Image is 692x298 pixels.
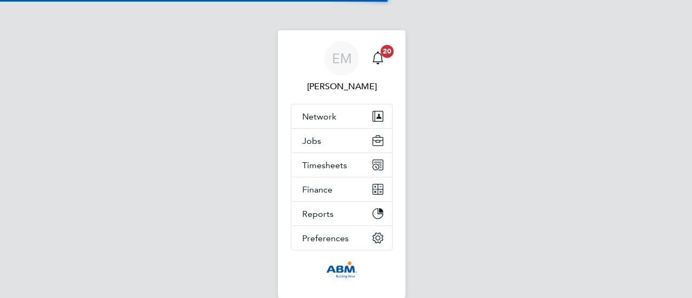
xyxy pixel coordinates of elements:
span: EM [332,51,352,65]
button: Timesheets [291,153,392,177]
button: Jobs [291,129,392,153]
button: Reports [291,202,392,226]
span: Elaine Mcguinness [291,80,392,93]
span: Reports [302,209,334,219]
button: Finance [291,177,392,201]
span: Network [302,111,336,122]
a: Go to home page [291,261,392,279]
img: abm1-logo-retina.png [326,261,357,279]
span: Timesheets [302,160,347,170]
button: Network [291,104,392,128]
a: 20 [367,41,389,76]
span: 20 [381,45,394,58]
span: Jobs [302,136,321,146]
span: Finance [302,184,332,195]
a: EM[PERSON_NAME] [291,41,392,93]
button: Preferences [291,226,392,250]
nav: Main navigation [278,30,405,298]
span: Preferences [302,233,349,243]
